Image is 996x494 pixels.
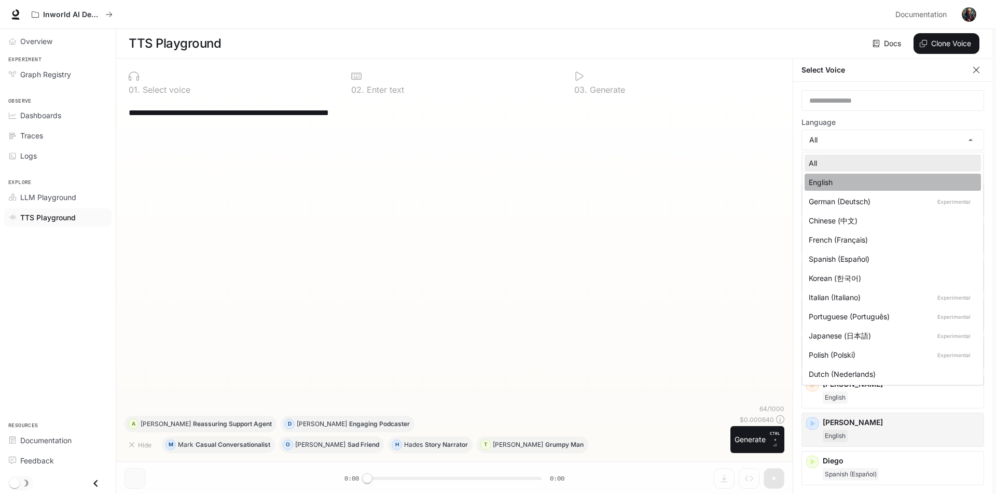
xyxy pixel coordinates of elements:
div: Chinese (中文) [809,215,973,226]
div: Dutch (Nederlands) [809,369,973,379]
div: All [809,158,973,168]
div: Japanese (日本語) [809,330,973,341]
p: Experimental [935,331,973,341]
div: Korean (한국어) [809,273,973,284]
div: English [809,177,973,188]
div: French (Français) [809,234,973,245]
p: Experimental [935,197,973,206]
p: Experimental [935,350,973,360]
div: German (Deutsch) [809,196,973,207]
div: Italian (Italiano) [809,292,973,303]
p: Experimental [935,312,973,321]
div: Polish (Polski) [809,349,973,360]
p: Experimental [935,293,973,302]
div: Portuguese (Português) [809,311,973,322]
div: Spanish (Español) [809,253,973,264]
